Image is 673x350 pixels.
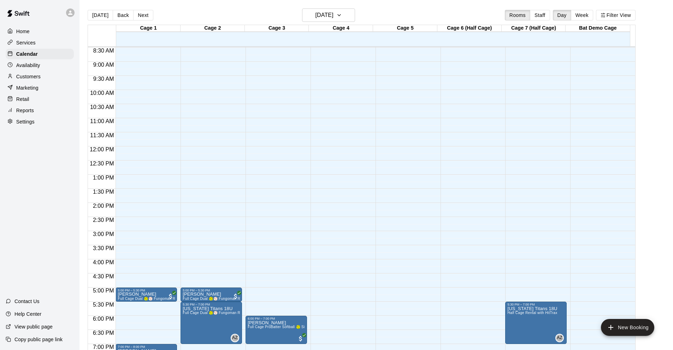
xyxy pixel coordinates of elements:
a: Customers [6,71,74,82]
a: Calendar [6,49,74,59]
span: 5:00 PM [91,288,116,294]
p: Availability [16,62,40,69]
p: Calendar [16,50,38,58]
div: Ashton Zeiher [555,334,564,342]
span: All customers have paid [297,335,304,342]
span: 4:00 PM [91,259,116,265]
span: 1:00 PM [91,175,116,181]
button: Next [133,10,153,20]
a: Settings [6,116,74,127]
button: Staff [530,10,550,20]
span: 9:30 AM [91,76,116,82]
p: Home [16,28,30,35]
h6: [DATE] [315,10,333,20]
span: 8:30 AM [91,48,116,54]
button: [DATE] [302,8,355,22]
div: 6:00 PM – 7:00 PM [248,317,305,320]
div: Cage 5 [373,25,437,32]
button: Day [553,10,571,20]
button: Week [571,10,593,20]
span: 2:30 PM [91,217,116,223]
div: 5:30 PM – 7:00 PM: Oregon Titans 18U [181,302,242,344]
a: Marketing [6,83,74,93]
p: Reports [16,107,34,114]
span: 2:00 PM [91,203,116,209]
div: Cage 6 (Half Cage) [437,25,502,32]
p: Customers [16,73,41,80]
div: 5:00 PM – 5:30 PM [118,289,175,292]
p: Services [16,39,36,46]
div: 5:30 PM – 7:00 PM: Oregon Titans 18U [505,302,567,344]
p: Contact Us [14,298,40,305]
span: AZ [557,334,562,342]
span: AZ [232,334,238,342]
span: 12:00 PM [88,146,116,152]
div: Cage 7 (Half Cage) [502,25,566,32]
span: 3:00 PM [91,231,116,237]
span: 4:30 PM [91,273,116,279]
div: Bat Demo Cage [566,25,630,32]
a: Reports [6,105,74,116]
div: Cage 2 [181,25,245,32]
span: 9:00 AM [91,62,116,68]
div: Ashton Zeiher [231,334,239,342]
span: Ashton Zeiher [234,334,239,342]
span: 6:00 PM [91,316,116,322]
button: [DATE] [88,10,113,20]
span: 3:30 PM [91,245,116,251]
span: 7:00 PM [91,344,116,350]
p: Help Center [14,310,41,318]
span: Full Cage Dual 🥎⚾ Fungoman Rental with HitTrax [118,297,205,301]
span: All customers have paid [167,293,174,300]
span: 1:30 PM [91,189,116,195]
a: Home [6,26,74,37]
div: 6:00 PM – 7:00 PM: Rebecca Baggett [246,316,307,344]
div: 5:30 PM – 7:00 PM [183,303,240,306]
span: All customers have paid [232,293,239,300]
span: 10:00 AM [88,90,116,96]
p: View public page [14,323,53,330]
div: Cage 3 [245,25,309,32]
div: 5:00 PM – 5:30 PM [183,289,240,292]
button: Back [113,10,134,20]
a: Retail [6,94,74,104]
span: 11:00 AM [88,118,116,124]
p: Copy public page link [14,336,63,343]
button: add [601,319,654,336]
span: 6:30 PM [91,330,116,336]
span: 5:30 PM [91,302,116,308]
span: 12:30 PM [88,161,116,167]
span: 10:30 AM [88,104,116,110]
a: Availability [6,60,74,71]
button: Rooms [505,10,530,20]
div: Cage 1 [116,25,181,32]
div: 7:00 PM – 8:00 PM [118,345,175,349]
span: 11:30 AM [88,132,116,138]
div: 5:00 PM – 5:30 PM: Kevin Hord [181,288,242,302]
div: Cage 4 [309,25,373,32]
div: 5:00 PM – 5:30 PM: Kevin Hord [116,288,177,302]
button: Filter View [596,10,636,20]
span: Full Cage ProBatter Softball 🥎 Simulator with HItTrax [248,325,338,329]
a: Services [6,37,74,48]
span: Half Cage Rental with HitTrax [507,311,557,315]
div: 5:30 PM – 7:00 PM [507,303,565,306]
span: Full Cage Dual 🥎⚾ Fungoman Rental with HitTrax [183,311,270,315]
span: Full Cage Dual 🥎⚾ Fungoman Rental with HitTrax [183,297,270,301]
p: Retail [16,96,29,103]
p: Settings [16,118,35,125]
p: Marketing [16,84,39,91]
span: Ashton Zeiher [558,334,564,342]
